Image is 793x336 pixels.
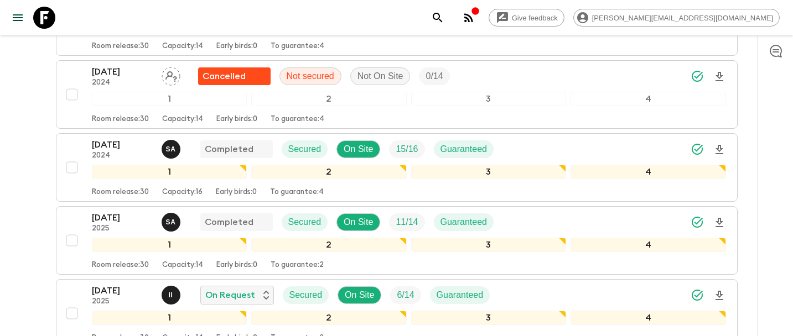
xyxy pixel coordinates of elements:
[216,115,257,124] p: Early birds: 0
[419,67,449,85] div: Trip Fill
[162,188,203,197] p: Capacity: 16
[713,216,726,229] svg: Download Onboarding
[162,261,203,270] p: Capacity: 14
[162,42,203,51] p: Capacity: 14
[691,70,704,83] svg: Synced Successfully
[92,238,247,252] div: 1
[251,311,407,325] div: 2
[489,9,564,27] a: Give feedback
[350,67,411,85] div: Not On Site
[56,133,738,202] button: [DATE]2024Samir AchahriCompletedSecuredOn SiteTrip FillGuaranteed1234Room release:30Capacity:16Ea...
[92,65,153,78] p: [DATE]
[162,286,183,305] button: II
[251,92,407,106] div: 2
[92,297,153,306] p: 2025
[345,288,374,302] p: On Site
[92,311,247,325] div: 1
[390,286,421,304] div: Trip Fill
[279,67,341,85] div: Not secured
[92,115,149,124] p: Room release: 30
[573,9,780,27] div: [PERSON_NAME][EMAIL_ADDRESS][DOMAIN_NAME]
[271,42,324,51] p: To guarantee: 4
[427,7,449,29] button: search adventures
[289,288,323,302] p: Secured
[288,216,322,229] p: Secured
[7,7,29,29] button: menu
[162,115,203,124] p: Capacity: 14
[396,143,418,156] p: 15 / 16
[586,14,779,22] span: [PERSON_NAME][EMAIL_ADDRESS][DOMAIN_NAME]
[251,165,407,179] div: 2
[56,60,738,129] button: [DATE]2024Assign pack leaderUnable to secureNot securedNot On SiteTrip Fill1234Room release:30Cap...
[92,151,153,160] p: 2024
[92,42,149,51] p: Room release: 30
[92,284,153,297] p: [DATE]
[198,67,271,85] div: Unable to secure
[411,92,567,106] div: 3
[571,238,726,252] div: 4
[92,78,153,87] p: 2024
[251,238,407,252] div: 2
[271,261,324,270] p: To guarantee: 2
[92,224,153,233] p: 2025
[282,140,328,158] div: Secured
[216,42,257,51] p: Early birds: 0
[396,216,418,229] p: 11 / 14
[92,165,247,179] div: 1
[691,143,704,156] svg: Synced Successfully
[270,188,324,197] p: To guarantee: 4
[338,286,381,304] div: On Site
[713,289,726,302] svg: Download Onboarding
[288,143,322,156] p: Secured
[92,188,149,197] p: Room release: 30
[389,140,424,158] div: Trip Fill
[92,138,153,151] p: [DATE]
[216,261,257,270] p: Early birds: 0
[691,216,704,229] svg: Synced Successfully
[713,70,726,83] svg: Download Onboarding
[411,165,567,179] div: 3
[437,288,484,302] p: Guaranteed
[282,213,328,231] div: Secured
[336,213,380,231] div: On Site
[713,143,726,156] svg: Download Onboarding
[287,70,334,83] p: Not secured
[336,140,380,158] div: On Site
[92,261,149,270] p: Room release: 30
[389,213,424,231] div: Trip Fill
[92,92,247,106] div: 1
[411,238,567,252] div: 3
[691,288,704,302] svg: Synced Successfully
[92,211,153,224] p: [DATE]
[162,143,183,152] span: Samir Achahri
[283,286,329,304] div: Secured
[205,143,253,156] p: Completed
[203,70,246,83] p: Cancelled
[506,14,564,22] span: Give feedback
[162,70,180,79] span: Assign pack leader
[571,165,726,179] div: 4
[571,92,726,106] div: 4
[440,216,488,229] p: Guaranteed
[397,288,414,302] p: 6 / 14
[571,311,726,325] div: 4
[205,216,253,229] p: Completed
[411,311,567,325] div: 3
[216,188,257,197] p: Early birds: 0
[344,143,373,156] p: On Site
[162,289,183,298] span: Ismail Ingrioui
[357,70,403,83] p: Not On Site
[271,115,324,124] p: To guarantee: 4
[440,143,488,156] p: Guaranteed
[162,216,183,225] span: Samir Achahri
[56,206,738,275] button: [DATE]2025Samir AchahriCompletedSecuredOn SiteTrip FillGuaranteed1234Room release:30Capacity:14Ea...
[169,291,173,300] p: I I
[426,70,443,83] p: 0 / 14
[205,288,255,302] p: On Request
[344,216,373,229] p: On Site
